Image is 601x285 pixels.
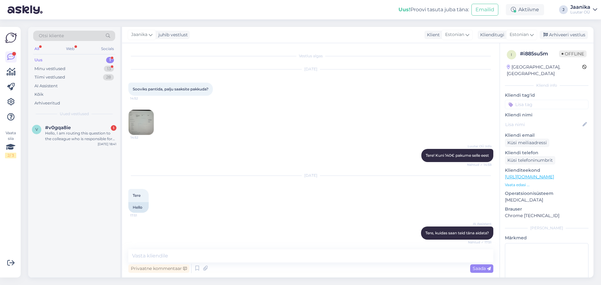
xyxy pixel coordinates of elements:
div: Küsi meiliaadressi [505,139,549,147]
p: Kliendi email [505,132,588,139]
span: Otsi kliente [39,33,64,39]
div: Luutar OÜ [570,10,590,15]
span: Tere! Kuni 140€ pakume selle eest [426,153,489,158]
div: Hello [128,202,149,213]
div: J [559,5,568,14]
span: Saada [473,266,491,271]
div: 13 [104,66,114,72]
span: Estonian [445,31,464,38]
span: Tere [133,193,141,198]
div: Privaatne kommentaar [128,264,189,273]
div: Web [65,45,76,53]
span: Luutar OÜ Info [468,144,491,149]
span: Nähtud ✓ 17:51 [468,240,491,245]
span: 14:52 [131,135,154,140]
div: Proovi tasuta juba täna: [398,6,469,13]
div: AI Assistent [34,83,58,89]
span: Jaanika [131,31,147,38]
p: Kliendi tag'id [505,92,588,99]
img: Attachment [129,110,154,135]
input: Lisa nimi [505,121,581,128]
p: [MEDICAL_DATA] [505,197,588,203]
div: Hello, I am routing this question to the colleague who is responsible for this topic. The reply m... [45,130,116,142]
p: Klienditeekond [505,167,588,174]
span: Estonian [510,31,529,38]
div: Jaanika [570,5,590,10]
div: 1 [111,125,116,131]
span: Nähtud ✓ 14:58 [467,162,491,167]
div: 1 [106,57,114,63]
div: Klienditugi [478,32,504,38]
span: v [35,127,38,132]
span: i [511,52,512,57]
div: Minu vestlused [34,66,65,72]
div: Tiimi vestlused [34,74,65,80]
b: Uus! [398,7,410,13]
div: Vestlus algas [128,53,493,59]
div: Arhiveeritud [34,100,60,106]
p: Kliendi telefon [505,150,588,156]
p: Vaata edasi ... [505,182,588,188]
a: JaanikaLuutar OÜ [570,5,597,15]
div: All [33,45,40,53]
div: [DATE] [128,66,493,72]
span: #v0gqa8ie [45,125,71,130]
div: 2 / 3 [5,153,16,158]
span: Tere, kuidas saan teid täna aidata? [425,231,489,235]
div: Kliendi info [505,83,588,88]
span: 14:52 [130,96,154,101]
span: Sooviks pantida, palju saaksite pakkuda? [133,87,208,91]
p: Brauser [505,206,588,212]
p: Operatsioonisüsteem [505,190,588,197]
p: Märkmed [505,235,588,241]
div: Kõik [34,91,44,98]
img: Askly Logo [5,32,17,44]
div: Küsi telefoninumbrit [505,156,555,165]
div: Uus [34,57,43,63]
div: [DATE] 18:41 [98,142,116,146]
button: Emailid [471,4,498,16]
p: Chrome [TECHNICAL_ID] [505,212,588,219]
span: AI Assistent [468,221,491,226]
div: 28 [103,74,114,80]
input: Lisa tag [505,100,588,109]
div: [GEOGRAPHIC_DATA], [GEOGRAPHIC_DATA] [507,64,582,77]
div: Klient [424,32,440,38]
span: 17:51 [130,213,154,218]
div: Aktiivne [506,4,544,15]
span: Offline [559,50,587,57]
div: [PERSON_NAME] [505,225,588,231]
div: Arhiveeri vestlus [540,31,588,39]
span: Uued vestlused [60,111,89,117]
div: # i885su5m [520,50,559,58]
div: [DATE] [128,173,493,178]
p: Kliendi nimi [505,112,588,118]
div: Socials [100,45,115,53]
div: juhib vestlust [156,32,188,38]
a: [URL][DOMAIN_NAME] [505,174,554,180]
div: Vaata siia [5,130,16,158]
